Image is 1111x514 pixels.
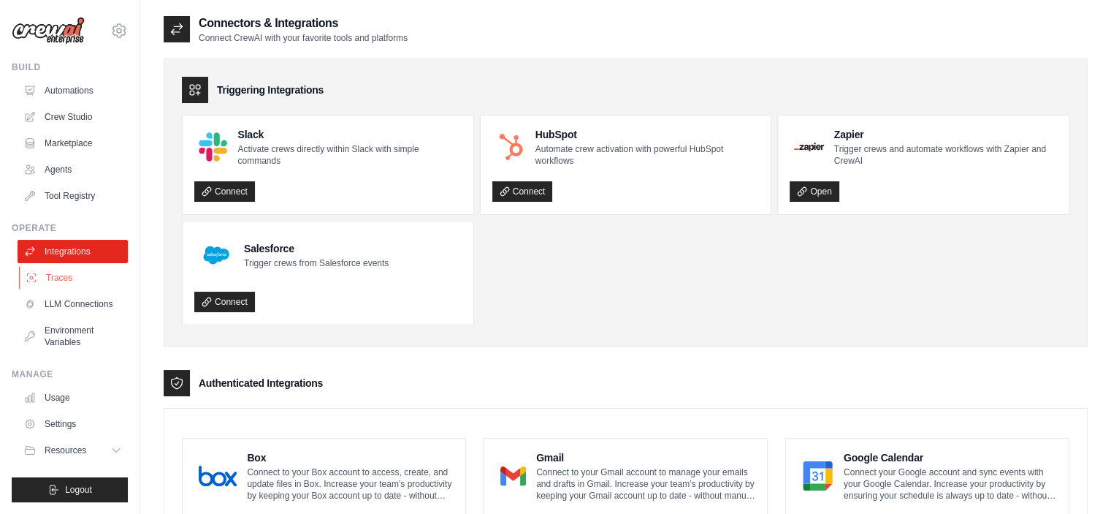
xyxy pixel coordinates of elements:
img: Zapier Logo [794,143,823,151]
h4: Salesforce [244,241,389,256]
a: Traces [19,266,129,290]
img: Logo [12,17,85,45]
p: Activate crews directly within Slack with simple commands [237,143,461,167]
p: Automate crew activation with powerful HubSpot workflows [535,143,760,167]
p: Connect to your Gmail account to manage your emails and drafts in Gmail. Increase your team’s pro... [536,466,755,502]
a: Connect [194,181,255,202]
a: Settings [18,412,128,436]
a: Marketplace [18,132,128,155]
img: Slack Logo [199,132,227,161]
div: Build [12,61,128,73]
a: Connect [492,181,553,202]
p: Trigger crews and automate workflows with Zapier and CrewAI [834,143,1057,167]
a: Integrations [18,240,128,263]
a: Agents [18,158,128,181]
a: Tool Registry [18,184,128,208]
h4: HubSpot [535,127,760,142]
img: Salesforce Logo [199,238,234,273]
p: Trigger crews from Salesforce events [244,257,389,269]
img: Google Calendar Logo [802,461,833,491]
div: Operate [12,222,128,234]
h4: Gmail [536,450,755,465]
a: Usage [18,386,128,409]
h3: Authenticated Integrations [199,376,323,390]
a: Open [790,181,839,202]
a: Connect [194,292,255,312]
h4: Slack [237,127,461,142]
h2: Connectors & Integrations [199,15,408,32]
h4: Google Calendar [844,450,1057,465]
span: Resources [45,445,86,456]
a: Environment Variables [18,319,128,354]
img: Box Logo [199,461,237,491]
img: HubSpot Logo [497,132,525,161]
a: Automations [18,79,128,102]
p: Connect to your Box account to access, create, and update files in Box. Increase your team’s prod... [247,466,454,502]
p: Connect your Google account and sync events with your Google Calendar. Increase your productivity... [844,466,1057,502]
div: Manage [12,369,128,380]
a: LLM Connections [18,292,128,316]
p: Connect CrewAI with your favorite tools and platforms [199,32,408,44]
h3: Triggering Integrations [217,83,324,97]
img: Gmail Logo [500,461,526,491]
button: Logout [12,477,128,502]
h4: Box [247,450,454,465]
h4: Zapier [834,127,1057,142]
button: Resources [18,439,128,462]
a: Crew Studio [18,105,128,129]
span: Logout [65,484,92,496]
